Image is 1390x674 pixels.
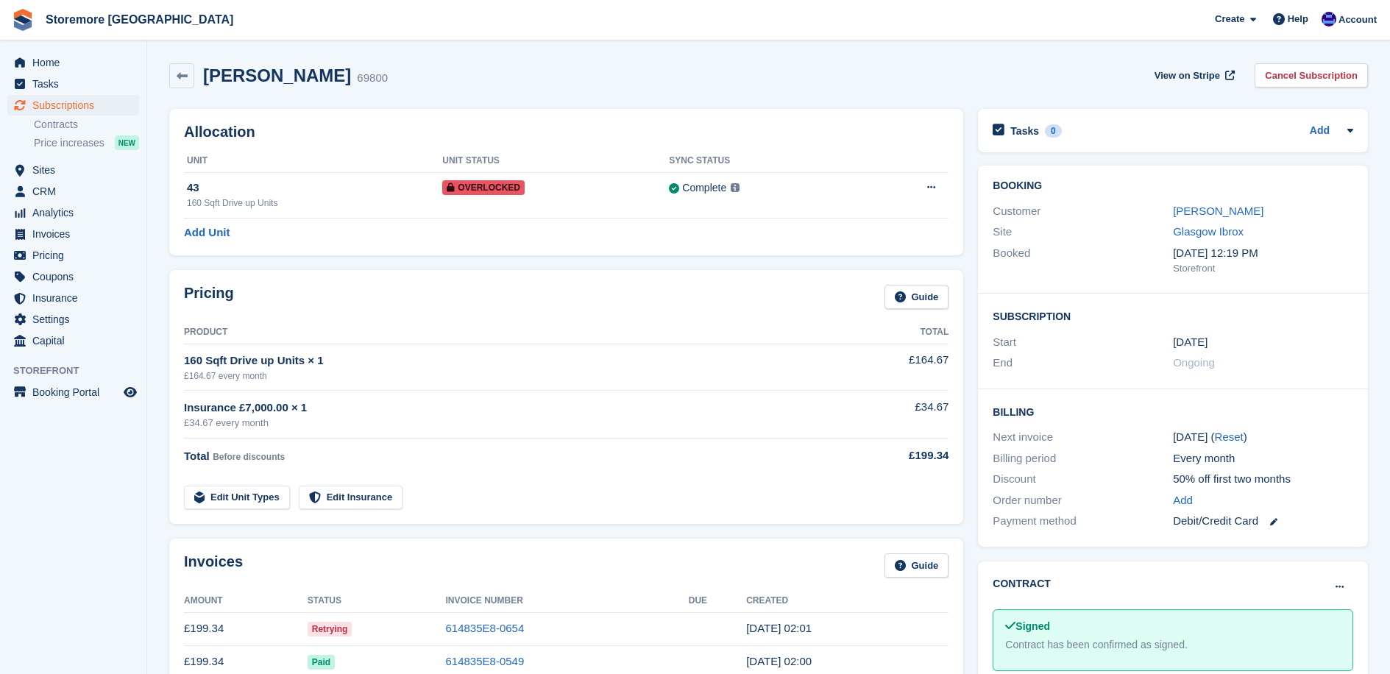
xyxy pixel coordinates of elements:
[1155,68,1220,83] span: View on Stripe
[7,224,139,244] a: menu
[308,655,335,670] span: Paid
[831,447,948,464] div: £199.34
[993,308,1353,323] h2: Subscription
[993,471,1173,488] div: Discount
[32,95,121,116] span: Subscriptions
[831,321,948,344] th: Total
[746,655,812,667] time: 2025-07-27 01:00:28 UTC
[446,655,525,667] a: 614835E8-0549
[993,180,1353,192] h2: Booking
[184,553,243,578] h2: Invoices
[7,181,139,202] a: menu
[1338,13,1377,27] span: Account
[1173,513,1353,530] div: Debit/Credit Card
[308,589,446,613] th: Status
[184,486,290,510] a: Edit Unit Types
[7,330,139,351] a: menu
[1173,492,1193,509] a: Add
[32,309,121,330] span: Settings
[187,180,442,196] div: 43
[1173,356,1215,369] span: Ongoing
[1045,124,1062,138] div: 0
[184,224,230,241] a: Add Unit
[746,589,948,613] th: Created
[682,180,726,196] div: Complete
[746,622,812,634] time: 2025-08-27 01:01:02 UTC
[34,135,139,151] a: Price increases NEW
[993,203,1173,220] div: Customer
[32,160,121,180] span: Sites
[32,266,121,287] span: Coupons
[184,149,442,173] th: Unit
[184,416,831,430] div: £34.67 every month
[1173,225,1244,238] a: Glasgow Ibrox
[115,135,139,150] div: NEW
[1173,334,1208,351] time: 2025-01-27 01:00:00 UTC
[831,391,948,439] td: £34.67
[13,363,146,378] span: Storefront
[184,612,308,645] td: £199.34
[308,622,352,636] span: Retrying
[7,266,139,287] a: menu
[184,400,831,416] div: Insurance £7,000.00 × 1
[1255,63,1368,88] a: Cancel Subscription
[993,576,1051,592] h2: Contract
[993,245,1173,276] div: Booked
[121,383,139,401] a: Preview store
[1173,471,1353,488] div: 50% off first two months
[1173,245,1353,262] div: [DATE] 12:19 PM
[184,321,831,344] th: Product
[184,450,210,462] span: Total
[32,330,121,351] span: Capital
[7,245,139,266] a: menu
[669,149,864,173] th: Sync Status
[1288,12,1308,26] span: Help
[40,7,239,32] a: Storemore [GEOGRAPHIC_DATA]
[7,288,139,308] a: menu
[184,285,234,309] h2: Pricing
[446,589,689,613] th: Invoice Number
[1322,12,1336,26] img: Angela
[1215,430,1244,443] a: Reset
[7,309,139,330] a: menu
[1005,619,1341,634] div: Signed
[993,355,1173,372] div: End
[731,183,740,192] img: icon-info-grey-7440780725fd019a000dd9b08b2336e03edf1995a4989e88bcd33f0948082b44.svg
[993,224,1173,241] div: Site
[7,202,139,223] a: menu
[32,224,121,244] span: Invoices
[1173,429,1353,446] div: [DATE] ( )
[689,589,746,613] th: Due
[993,404,1353,419] h2: Billing
[357,70,388,87] div: 69800
[7,74,139,94] a: menu
[184,369,831,383] div: £164.67 every month
[993,450,1173,467] div: Billing period
[993,429,1173,446] div: Next invoice
[299,486,403,510] a: Edit Insurance
[1173,450,1353,467] div: Every month
[1215,12,1244,26] span: Create
[446,622,525,634] a: 614835E8-0654
[1310,123,1330,140] a: Add
[32,245,121,266] span: Pricing
[32,181,121,202] span: CRM
[1005,637,1341,653] div: Contract has been confirmed as signed.
[1173,205,1263,217] a: [PERSON_NAME]
[993,492,1173,509] div: Order number
[32,74,121,94] span: Tasks
[993,334,1173,351] div: Start
[7,160,139,180] a: menu
[32,52,121,73] span: Home
[34,118,139,132] a: Contracts
[213,452,285,462] span: Before discounts
[187,196,442,210] div: 160 Sqft Drive up Units
[884,553,949,578] a: Guide
[32,382,121,402] span: Booking Portal
[442,180,525,195] span: Overlocked
[1173,261,1353,276] div: Storefront
[184,124,948,141] h2: Allocation
[993,513,1173,530] div: Payment method
[203,65,351,85] h2: [PERSON_NAME]
[7,95,139,116] a: menu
